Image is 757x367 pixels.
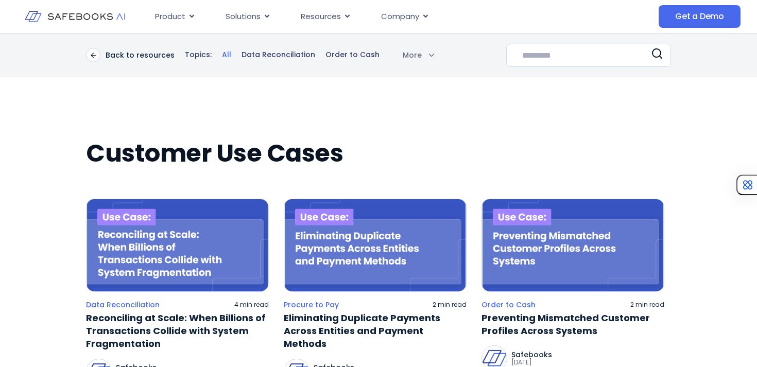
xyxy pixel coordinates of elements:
img: a blue background with the words use case preventing mismatched customer profiles across systems [481,199,664,292]
a: Reconciling at Scale: When Billions of Transactions Collide with System Fragmentation [86,311,269,351]
div: Menu Toggle [147,7,576,27]
p: Back to resources [106,50,175,60]
a: Order to Cash [481,300,536,309]
span: Product [155,11,185,23]
a: Order to Cash [325,50,380,60]
a: Procure to Pay [284,300,339,309]
a: All [222,50,231,60]
p: Safebooks [511,351,552,358]
img: a blue background with the words use case eliminating duplicate payment across entries and paymen... [284,199,467,292]
a: Eliminating Duplicate Payments Across Entities and Payment Methods [284,311,467,351]
p: 2 min read [433,301,467,309]
div: More [403,48,434,63]
span: Solutions [226,11,261,23]
a: Preventing Mismatched Customer Profiles Across Systems [481,311,664,337]
h2: Customer Use Cases [86,139,671,168]
a: Back to resources [86,48,175,62]
span: Get a Demo [675,11,724,22]
a: Get a Demo [659,5,741,28]
a: Data Reconciliation [86,300,160,309]
nav: Menu [147,7,576,27]
img: a blue background with the words use case recording at scale when billions of transaction [86,199,269,292]
p: Topics: [185,50,212,60]
p: 4 min read [234,301,269,309]
a: Data Reconciliation [242,50,315,60]
span: Resources [301,11,341,23]
p: [DATE] [511,358,552,366]
p: 2 min read [630,301,664,309]
span: Company [381,11,419,23]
